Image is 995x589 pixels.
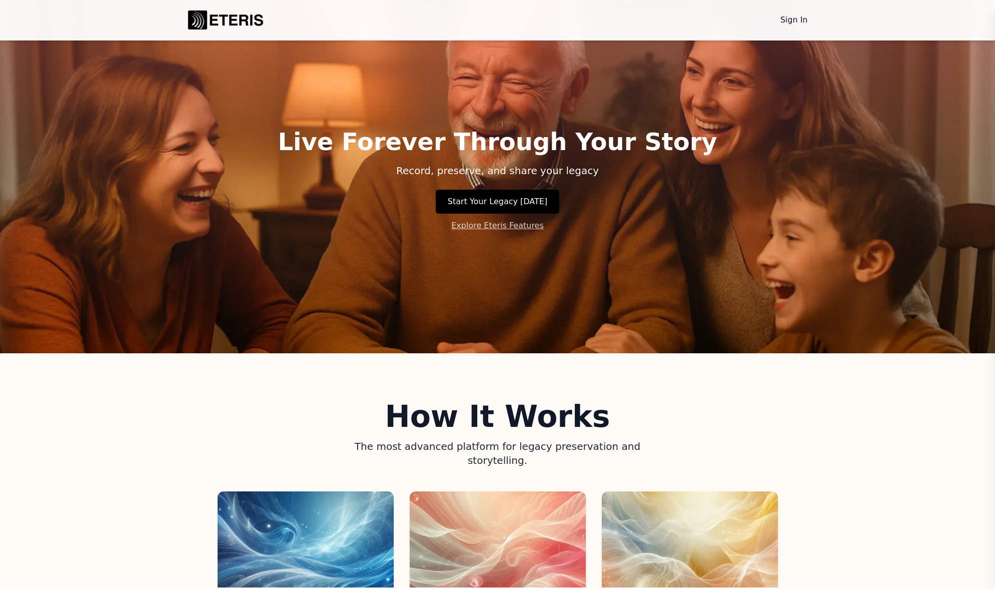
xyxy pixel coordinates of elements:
h2: How It Works [218,401,778,431]
p: The most advanced platform for legacy preservation and storytelling. [330,439,666,467]
h1: Live Forever Through Your Story [278,130,717,154]
p: Record, preserve, and share your legacy [330,164,666,178]
a: Explore Eteris Features [451,220,544,232]
img: Step 2 [410,491,586,587]
img: Eteris Life Logo [186,8,266,32]
a: Eteris Logo [186,8,266,32]
img: Step 3 [602,491,778,587]
a: Sign In [778,12,810,28]
img: Step 1 [218,491,394,587]
a: Start Your Legacy [DATE] [436,190,559,214]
